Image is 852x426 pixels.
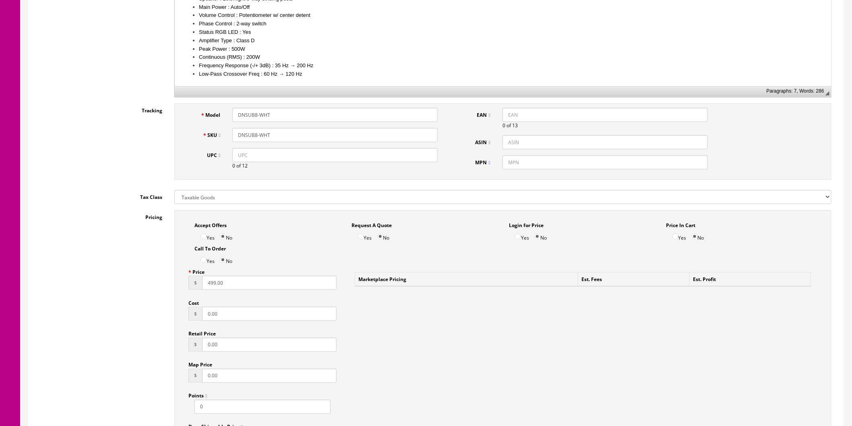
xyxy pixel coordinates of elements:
input: No [692,234,698,240]
span: Bass Type : Bass Radiator [24,37,86,43]
td: Est. Profit [690,273,811,287]
input: No [220,257,226,263]
input: This should be a number with up to 2 decimal places. [202,276,337,290]
input: Yes [672,234,678,240]
span: Dimensions : 12.8” x 12.0” x 13.1” (324.8 x 305.8 x 331.6 mm) [24,54,168,60]
input: Yes [201,234,207,240]
span: Low-Pass Crossover Freq : 60 Hz → 120 Hz [24,146,127,152]
span: Frequency Response (-/+ 3dB) : 35 Hz → 200 Hz [24,137,139,143]
input: No [377,234,383,240]
span: UPC [207,152,220,159]
label: Tax Class [35,190,168,201]
span: Continuous (RMS) : 200W [24,129,85,135]
td: Est. Fees [578,273,690,287]
span: Resize [825,91,829,95]
input: EAN [503,108,708,122]
input: This should be a number with up to 2 decimal places. [202,307,337,321]
span: Amplifier Type : Class D [24,112,80,118]
label: No [377,229,390,242]
label: Tracking [35,103,168,114]
label: Price [188,265,205,276]
span: $ [188,338,202,352]
label: No [220,229,232,242]
span: MPN [476,159,490,166]
span: EAN [477,112,490,118]
input: Yes [515,234,521,240]
span: Colors : Glacier White & Midnight Black [24,12,116,18]
label: Yes [201,252,215,265]
label: Accept Offers [194,218,227,229]
input: Model [232,108,438,122]
label: Model [183,108,226,119]
div: Statistics [767,88,824,94]
span: ASIN [476,139,490,146]
label: Map Price [188,358,212,369]
label: Cost [188,296,199,307]
input: Points [194,400,331,414]
span: Peak Power : 500W [24,121,70,127]
input: Yes [358,234,364,240]
label: Price In Cart [666,218,696,229]
label: Yes [358,229,372,242]
input: No [534,234,540,240]
input: MPN [503,155,708,170]
span: Speaker : Left/Right 5-way binding posts [24,70,118,77]
label: Login for Price [509,218,544,229]
label: Request A Quote [352,218,392,229]
span: Feet : Permanently Installed Feet with Rubber Pad [24,45,141,51]
label: Call To Order [194,242,226,252]
span: Volume Control : Potentiometer w/ center detent [24,87,136,93]
label: Retail Price [188,327,216,338]
span: of 12 [236,162,248,169]
td: Marketplace Pricing [355,273,578,287]
span: Points [188,393,207,399]
span: Status RGB LED : Yes [24,104,76,110]
label: Yes [515,229,529,242]
input: SKU [232,128,438,142]
span: $ [188,369,202,383]
input: Yes [201,257,207,263]
span: Paragraphs: 7, Words: 286 [767,88,824,94]
input: ASIN [503,135,708,149]
label: Yes [672,229,687,242]
input: This should be a number with up to 2 decimal places. [202,338,337,352]
span: Transducers : 8” long-throw woofer [24,20,105,26]
input: No [220,234,226,240]
label: Yes [201,229,215,242]
input: UPC [232,148,438,162]
label: No [220,252,232,265]
label: No [692,229,704,242]
span: $ [188,276,202,290]
span: of 13 [507,122,518,129]
span: Phase Control : 2-way switch [24,95,92,101]
label: No [534,229,547,242]
span: $ [188,307,202,321]
span: 0 [232,162,235,169]
span: Passive Radiators : Dual 8” 3XR Configuration [24,29,132,35]
span: Main Power : Auto/Off [24,79,75,85]
span: SKU [207,132,220,139]
span: LFE : Single RCA [24,62,65,68]
span: 0 [503,122,505,129]
label: Pricing [35,210,168,221]
input: This should be a number with up to 2 decimal places. [202,369,337,383]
